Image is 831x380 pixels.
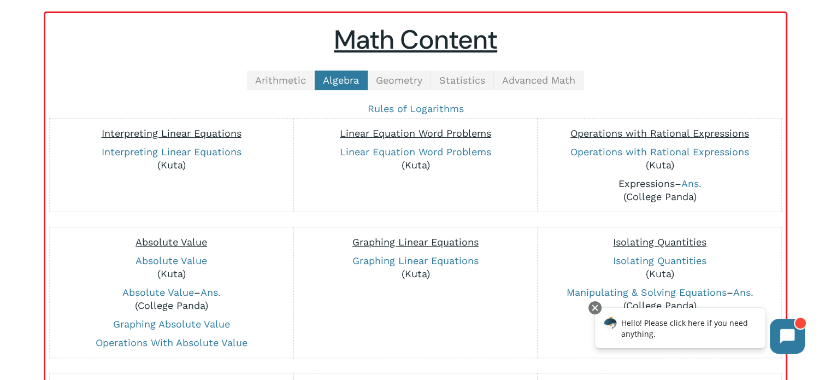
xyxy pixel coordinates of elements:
[352,236,479,248] span: Graphing Linear Equations
[570,127,749,139] span: Operations with Rational Expressions
[315,71,368,90] a: Algebra
[544,286,776,312] p: – (College Panda)
[439,74,485,86] span: Statistics
[431,71,494,90] a: Statistics
[299,254,532,280] p: (Kuta)
[544,145,776,172] p: (Kuta)
[368,71,431,90] a: Geometry
[570,146,749,157] a: Operations with Rational Expressions
[613,255,706,266] a: Isolating Quantities
[96,337,247,348] a: Operations With Absolute Value
[255,74,306,86] span: Arithmetic
[135,236,207,248] span: Absolute Value
[340,127,491,139] span: Linear Equation Word Problems
[55,145,287,172] p: (Kuta)
[681,178,701,189] a: Ans.
[544,254,776,280] p: (Kuta)
[299,145,532,172] p: (Kuta)
[544,177,776,203] p: – (College Panda)
[340,146,491,157] a: Linear Equation Word Problems
[102,127,241,139] span: Interpreting Linear Equations
[323,74,359,86] span: Algebra
[352,255,479,266] a: Graphing Linear Equations
[613,236,706,248] span: Isolating Quantities
[733,287,753,298] a: Ans.
[376,74,422,86] span: Geometry
[618,178,674,189] a: Expressions
[584,299,816,365] iframe: Chatbot
[502,74,575,86] span: Advanced Math
[334,22,497,57] u: Math Content
[55,254,287,280] p: (Kuta)
[55,286,287,312] p: – (College Panda)
[494,71,584,90] a: Advanced Math
[113,318,230,330] a: Graphing Absolute Value
[368,103,464,114] a: Rules of Logarithms
[135,255,207,266] a: Absolute Value
[566,287,726,298] a: Manipulating & Solving Equations
[122,287,194,298] a: Absolute Value
[247,71,315,90] a: Arithmetic
[102,146,241,157] a: Interpreting Linear Equations
[201,287,221,298] a: Ans.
